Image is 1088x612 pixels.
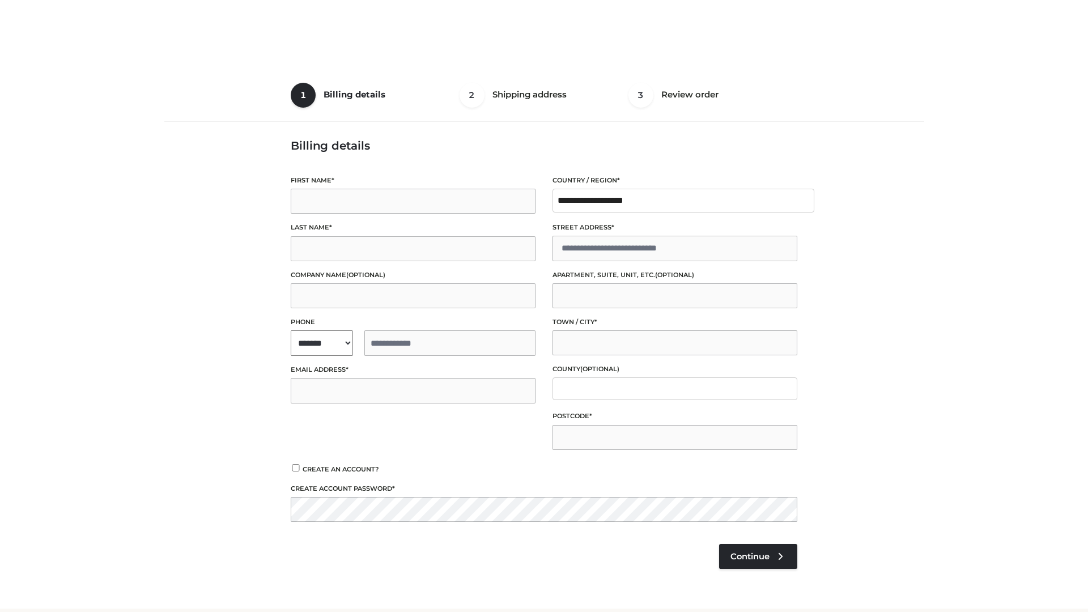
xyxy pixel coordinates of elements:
a: Continue [719,544,797,569]
label: Last name [291,222,535,233]
label: Company name [291,270,535,280]
label: Apartment, suite, unit, etc. [552,270,797,280]
label: Phone [291,317,535,328]
h3: Billing details [291,139,797,152]
label: County [552,364,797,375]
label: Town / City [552,317,797,328]
span: (optional) [580,365,619,373]
span: (optional) [655,271,694,279]
span: Create an account? [303,465,379,473]
label: Email address [291,364,535,375]
span: Shipping address [492,89,567,100]
span: (optional) [346,271,385,279]
label: First name [291,175,535,186]
span: Review order [661,89,719,100]
label: Postcode [552,411,797,422]
span: 1 [291,83,316,108]
span: Billing details [324,89,385,100]
span: 3 [628,83,653,108]
span: 2 [460,83,484,108]
label: Street address [552,222,797,233]
input: Create an account? [291,464,301,471]
label: Create account password [291,483,797,494]
span: Continue [730,551,770,562]
label: Country / Region [552,175,797,186]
